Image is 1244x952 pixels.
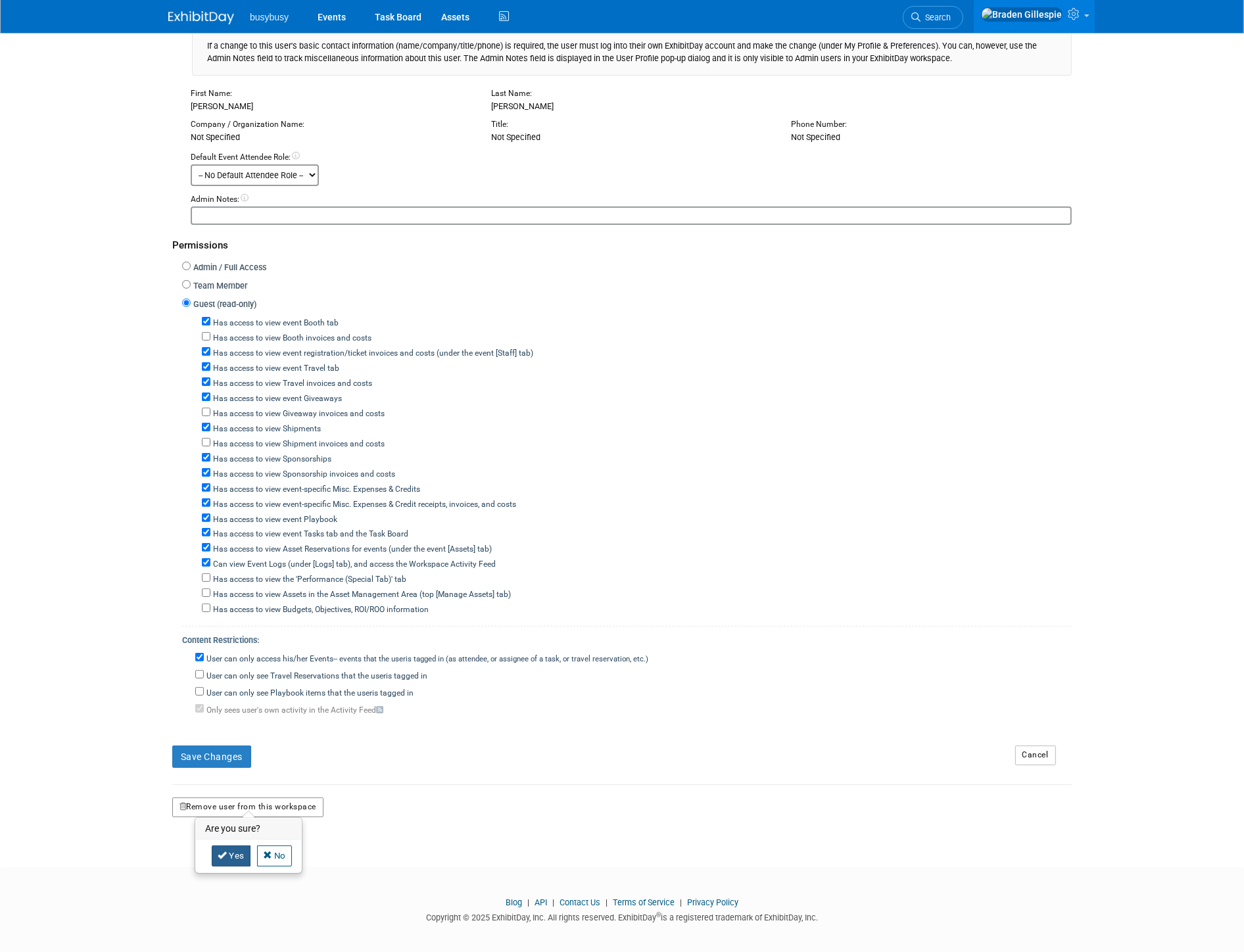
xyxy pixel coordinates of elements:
[210,454,331,465] label: Has access to view Sponsorships
[687,897,738,907] a: Privacy Policy
[210,559,496,571] label: Can view Event Logs (under [Logs] tab), and access the Workspace Activity Feed
[191,298,256,311] label: Guest (read-only)
[535,897,547,907] a: API
[524,897,533,907] span: |
[191,119,471,131] div: Company / Organization Name:
[250,12,289,22] span: busybusy
[210,499,516,511] label: Has access to view event-specific Misc. Expenses & Credit receipts, invoices, and costs
[182,627,1072,650] div: Content Restrictions:
[257,845,292,867] a: No
[204,671,427,682] label: User can only see Travel Reservations that the user is tagged in
[210,318,339,329] label: Has access to view event Booth tab
[549,897,558,907] span: |
[656,911,661,918] sup: ®
[602,897,611,907] span: |
[210,333,371,345] label: Has access to view Booth invoices and costs
[210,589,511,601] label: Has access to view Assets in the Asset Management Area (top [Manage Assets] tab)
[210,484,420,496] label: Has access to view event-specific Misc. Expenses & Credits
[210,408,385,420] label: Has access to view Giveaway invoices and costs
[210,574,406,586] label: Has access to view the 'Performance (Special Tab)' tab
[921,12,951,22] span: Search
[191,262,266,274] label: Admin / Full Access
[204,688,414,700] label: User can only see Playbook items that the user is tagged in
[210,363,339,375] label: Has access to view event Travel tab
[560,897,600,907] a: Contact Us
[903,6,963,29] a: Search
[481,119,782,144] div: Not Specified
[191,152,1072,164] div: Default Event Attendee Role:
[181,119,481,144] div: Not Specified
[1015,746,1056,765] a: Cancel
[212,845,251,867] a: Yes
[196,819,301,840] h3: Are you sure?
[791,119,1072,131] div: Phone Number:
[172,797,323,817] button: Remove user from this workspace
[204,654,648,665] label: User can only access his/her Events
[191,280,247,293] label: Team Member
[210,423,321,435] label: Has access to view Shipments
[210,604,429,616] label: Has access to view Budgets, Objectives, ROI/ROO information
[491,119,772,131] div: Title:
[172,225,1072,260] div: Permissions
[210,469,395,481] label: Has access to view Sponsorship invoices and costs
[210,439,385,450] label: Has access to view Shipment invoices and costs
[204,705,383,717] label: Only sees user's own activity in the Activity Feed
[210,514,337,526] label: Has access to view event Playbook
[181,88,481,113] div: [PERSON_NAME]
[210,348,533,360] label: Has access to view event registration/ticket invoices and costs (under the event [Staff] tab)
[613,897,675,907] a: Terms of Service
[781,119,1082,144] div: Not Specified
[333,654,648,663] span: -- events that the user is tagged in (as attendee, or assignee of a task, or travel reservation, ...
[491,88,772,100] div: Last Name:
[506,897,522,907] a: Blog
[481,88,782,113] div: [PERSON_NAME]
[677,897,685,907] span: |
[210,529,408,540] label: Has access to view event Tasks tab and the Task Board
[191,88,471,100] div: First Name:
[172,746,251,768] button: Save Changes
[207,36,1057,65] div: If a change to this user's basic contact information (name/company/title/phone) is required, the ...
[168,11,234,24] img: ExhibitDay
[981,7,1063,22] img: Braden Gillespie
[191,194,1072,206] div: Admin Notes:
[210,393,342,405] label: Has access to view event Giveaways
[210,544,492,556] label: Has access to view Asset Reservations for events (under the event [Assets] tab)
[210,378,372,390] label: Has access to view Travel invoices and costs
